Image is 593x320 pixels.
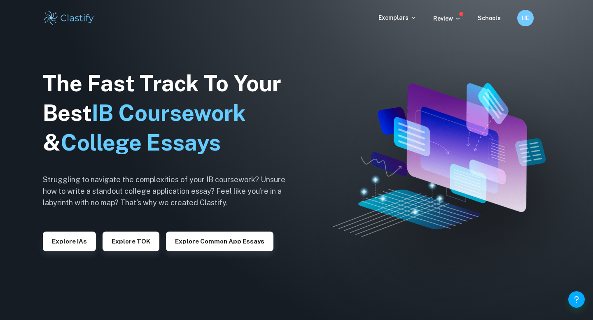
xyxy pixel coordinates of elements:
[478,15,501,21] a: Schools
[43,237,96,245] a: Explore IAs
[517,10,534,26] button: HE
[92,100,246,126] span: IB Coursework
[166,237,273,245] a: Explore Common App essays
[333,83,546,237] img: Clastify hero
[521,14,530,23] h6: HE
[433,14,461,23] p: Review
[61,130,221,155] span: College Essays
[166,232,273,251] button: Explore Common App essays
[568,291,585,308] button: Help and Feedback
[43,174,298,209] h6: Struggling to navigate the complexities of your IB coursework? Unsure how to write a standout col...
[378,13,417,22] p: Exemplars
[43,232,96,251] button: Explore IAs
[103,237,159,245] a: Explore TOK
[43,10,95,26] img: Clastify logo
[103,232,159,251] button: Explore TOK
[43,69,298,158] h1: The Fast Track To Your Best &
